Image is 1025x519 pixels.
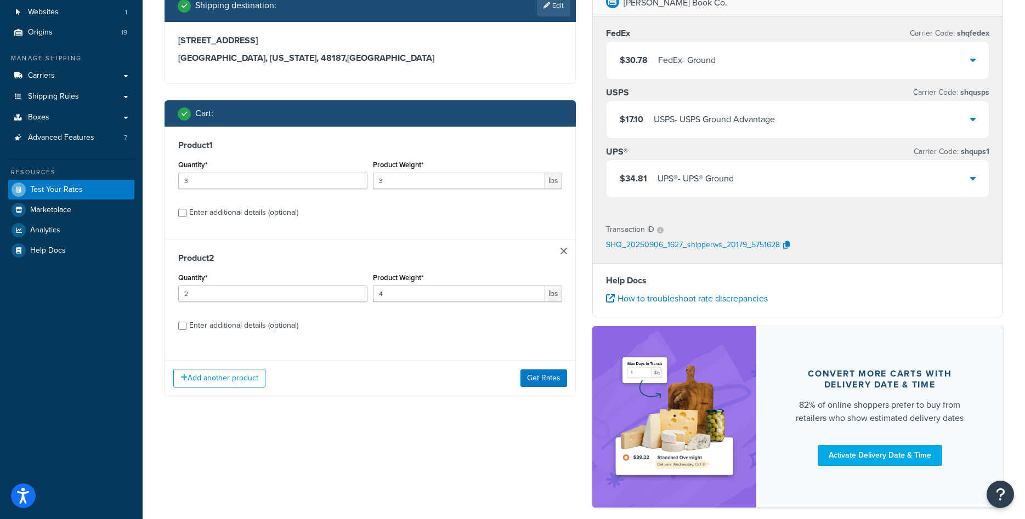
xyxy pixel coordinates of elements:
span: shqups1 [959,146,989,157]
h3: Product 1 [178,140,562,151]
p: Carrier Code: [914,144,989,159]
h3: USPS [606,87,629,98]
button: Get Rates [520,369,567,387]
span: 19 [121,28,127,37]
span: 7 [124,133,127,142]
span: shqfedex [955,27,989,39]
h3: FedEx [606,28,630,39]
span: Marketplace [30,206,71,215]
a: Test Your Rates [8,180,134,199]
a: Remove Item [560,248,567,254]
li: Advanced Features [8,128,134,148]
a: Analytics [8,220,134,240]
input: 0.00 [373,173,545,189]
div: Resources [8,168,134,177]
span: Advanced Features [28,133,94,142]
span: Help Docs [30,246,66,255]
a: Carriers [8,66,134,86]
input: 0.0 [178,173,367,189]
h3: UPS® [606,146,628,157]
label: Quantity* [178,273,207,282]
span: $34.81 [620,172,647,185]
p: SHQ_20250906_1627_shipperws_20179_5751628 [606,237,780,254]
p: Carrier Code: [913,85,989,100]
a: Boxes [8,107,134,128]
span: 1 [125,8,127,17]
h3: [GEOGRAPHIC_DATA], [US_STATE], 48187 , [GEOGRAPHIC_DATA] [178,53,562,64]
li: Websites [8,2,134,22]
span: shqusps [958,87,989,98]
span: Origins [28,28,53,37]
div: 82% of online shoppers prefer to buy from retailers who show estimated delivery dates [783,398,977,425]
h2: Shipping destination : [195,1,276,10]
h2: Cart : [195,109,213,118]
img: feature-image-ddt-36eae7f7280da8017bfb280eaccd9c446f90b1fe08728e4019434db127062ab4.png [609,343,740,491]
span: Carriers [28,71,55,81]
a: Shipping Rules [8,87,134,107]
li: Origins [8,22,134,43]
a: Help Docs [8,241,134,260]
span: Analytics [30,226,60,235]
a: Advanced Features7 [8,128,134,148]
span: Boxes [28,113,49,122]
a: Marketplace [8,200,134,220]
div: FedEx - Ground [658,53,716,68]
div: Enter additional details (optional) [189,205,298,220]
div: Manage Shipping [8,54,134,63]
span: Test Your Rates [30,185,83,195]
span: Shipping Rules [28,92,79,101]
p: Transaction ID [606,222,654,237]
div: UPS® - UPS® Ground [658,171,734,186]
a: How to troubleshoot rate discrepancies [606,292,768,305]
a: Activate Delivery Date & Time [818,445,942,466]
label: Quantity* [178,161,207,169]
h3: Product 2 [178,253,562,264]
a: Websites1 [8,2,134,22]
label: Product Weight* [373,161,423,169]
button: Add another product [173,369,265,387]
span: Websites [28,8,59,17]
h4: Help Docs [606,274,990,287]
p: Carrier Code: [910,26,989,41]
label: Product Weight* [373,273,423,282]
input: Enter additional details (optional) [178,322,186,330]
input: Enter additional details (optional) [178,209,186,217]
button: Open Resource Center [987,481,1014,508]
span: lbs [545,173,562,189]
div: Enter additional details (optional) [189,318,298,333]
h3: [STREET_ADDRESS] [178,35,562,46]
span: $17.10 [620,113,643,126]
input: 0.00 [373,286,545,302]
span: lbs [545,286,562,302]
span: $30.78 [620,54,648,66]
div: USPS - USPS Ground Advantage [654,112,775,127]
input: 0.0 [178,286,367,302]
div: Convert more carts with delivery date & time [783,368,977,390]
a: Origins19 [8,22,134,43]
